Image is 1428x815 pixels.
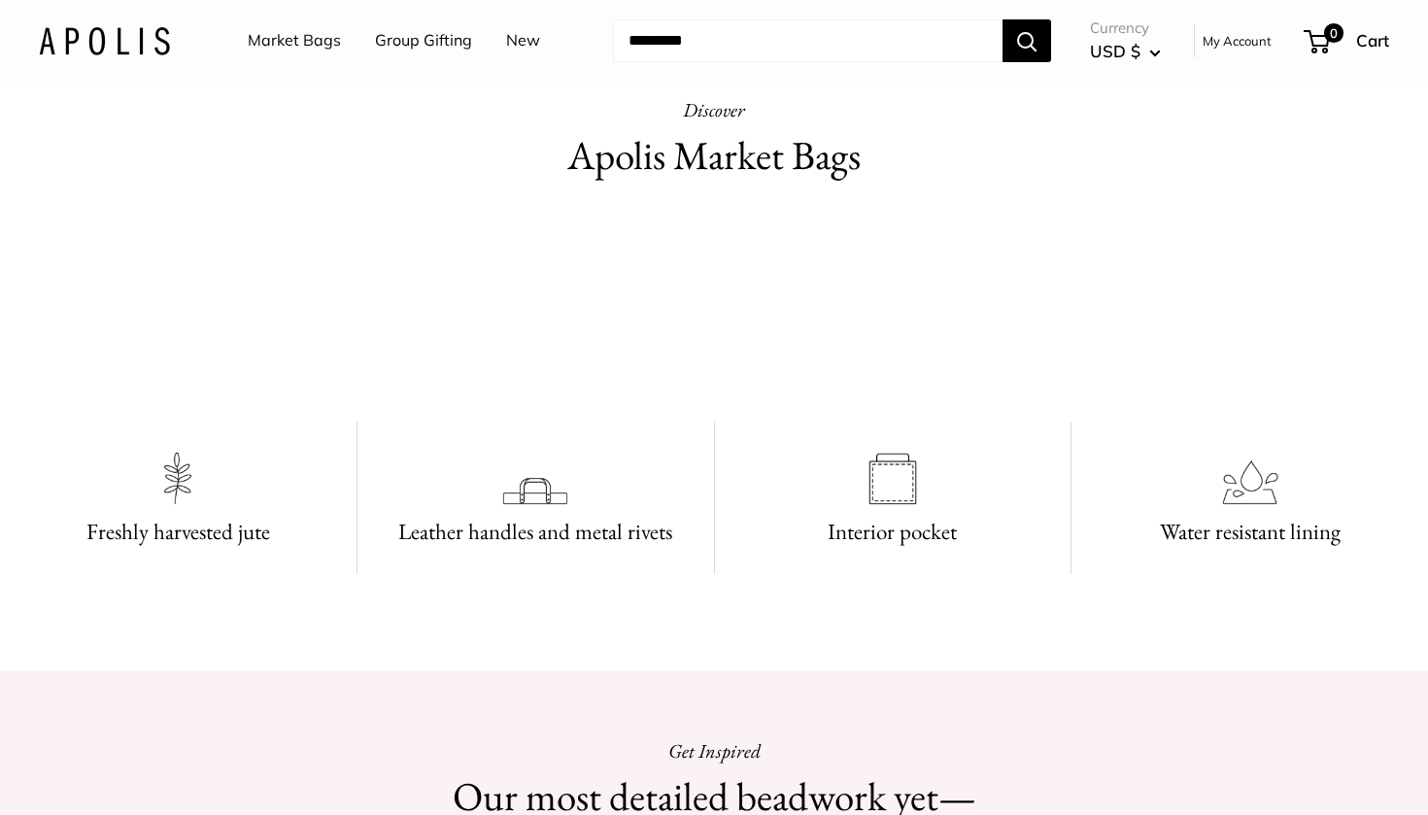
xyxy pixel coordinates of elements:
[377,127,1052,185] h2: Apolis Market Bags
[1324,23,1343,43] span: 0
[1090,36,1161,67] button: USD $
[1090,41,1140,61] span: USD $
[1090,15,1161,42] span: Currency
[377,733,1052,768] p: Get Inspired
[613,19,1003,62] input: Search...
[1095,513,1405,551] h3: Water resistant lining
[1003,19,1051,62] button: Search
[377,92,1052,127] p: Discover
[381,513,691,551] h3: Leather handles and metal rivets
[23,513,333,551] h3: Freshly harvested jute
[248,26,341,55] a: Market Bags
[738,513,1048,551] h3: Interior pocket
[1203,29,1272,52] a: My Account
[1356,30,1389,51] span: Cart
[506,26,540,55] a: New
[375,26,472,55] a: Group Gifting
[39,26,170,54] img: Apolis
[1306,25,1389,56] a: 0 Cart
